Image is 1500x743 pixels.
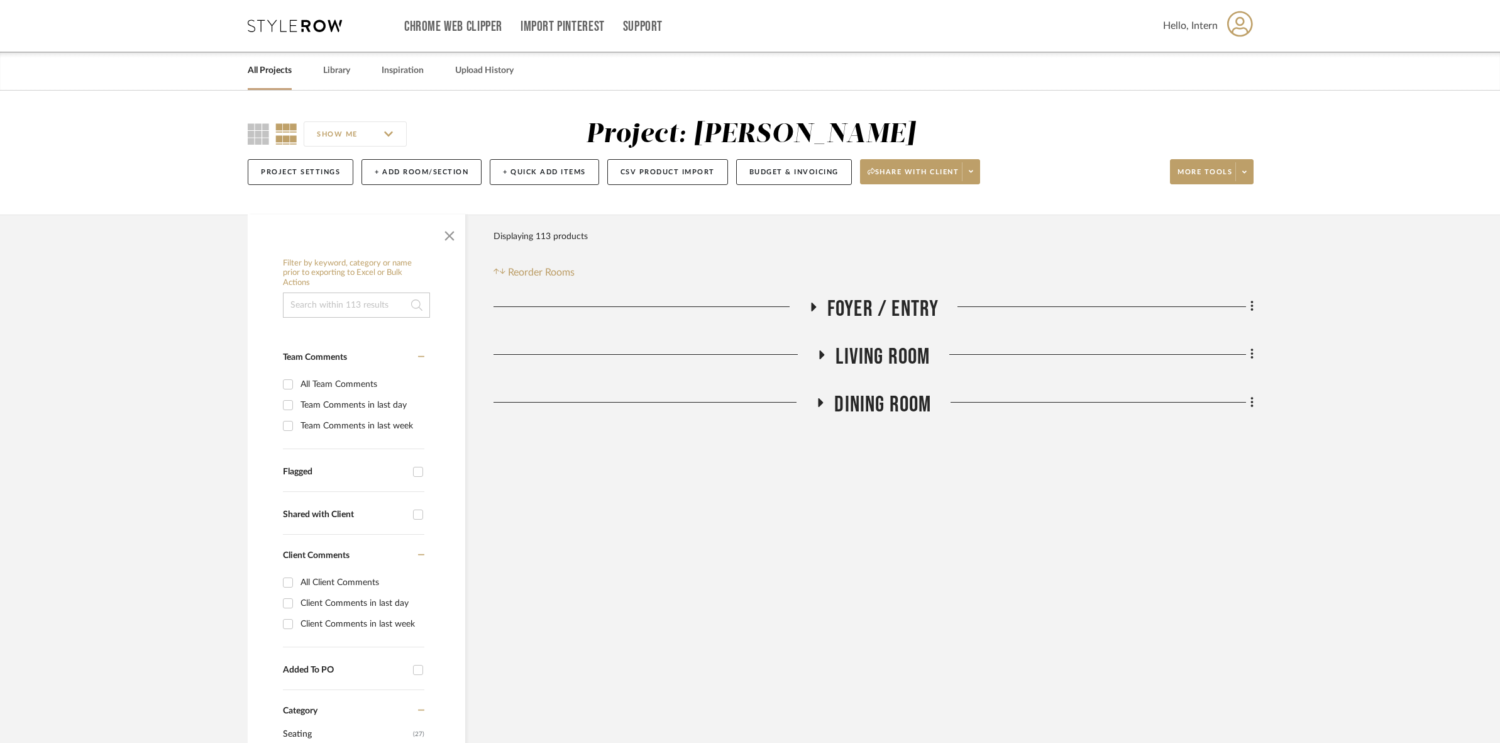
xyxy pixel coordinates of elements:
[1170,159,1254,184] button: More tools
[301,614,421,634] div: Client Comments in last week
[494,224,588,249] div: Displaying 113 products
[860,159,981,184] button: Share with client
[736,159,852,185] button: Budget & Invoicing
[248,159,353,185] button: Project Settings
[323,62,350,79] a: Library
[283,551,350,560] span: Client Comments
[283,510,407,520] div: Shared with Client
[827,296,939,323] span: Foyer / Entry
[834,391,931,418] span: Dining Room
[868,167,959,186] span: Share with client
[283,259,430,288] h6: Filter by keyword, category or name prior to exporting to Excel or Bulk Actions
[283,706,317,717] span: Category
[248,62,292,79] a: All Projects
[301,573,421,593] div: All Client Comments
[521,21,605,32] a: Import Pinterest
[1177,167,1232,186] span: More tools
[283,665,407,676] div: Added To PO
[283,293,430,318] input: Search within 113 results
[586,121,915,148] div: Project: [PERSON_NAME]
[607,159,728,185] button: CSV Product Import
[623,21,663,32] a: Support
[301,374,421,394] div: All Team Comments
[437,221,462,246] button: Close
[835,344,930,371] span: Living Room
[508,265,575,280] span: Reorder Rooms
[283,353,347,362] span: Team Comments
[382,62,424,79] a: Inspiration
[1163,18,1218,33] span: Hello, Intern
[455,62,514,79] a: Upload History
[301,395,421,415] div: Team Comments in last day
[283,467,407,478] div: Flagged
[301,416,421,436] div: Team Comments in last week
[404,21,502,32] a: Chrome Web Clipper
[361,159,482,185] button: + Add Room/Section
[490,159,599,185] button: + Quick Add Items
[301,593,421,613] div: Client Comments in last day
[494,265,575,280] button: Reorder Rooms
